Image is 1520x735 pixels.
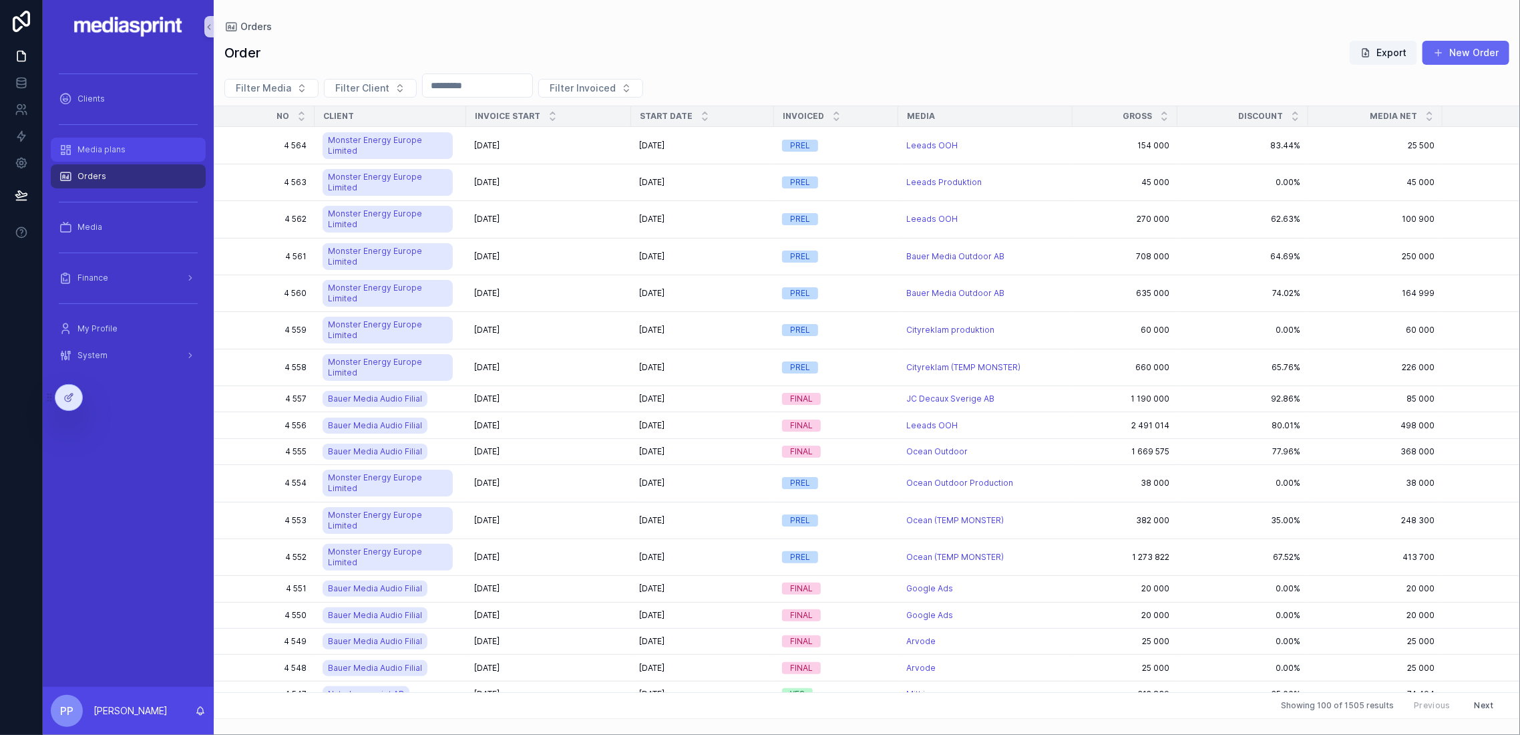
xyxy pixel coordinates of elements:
[639,251,766,262] a: [DATE]
[639,515,664,526] span: [DATE]
[474,394,500,404] span: [DATE]
[77,273,108,283] span: Finance
[1081,214,1169,225] a: 270 000
[790,176,810,188] div: PREL
[328,135,447,156] span: Monster Energy Europe Limited
[782,213,890,225] a: PREL
[1185,515,1300,526] span: 35.00%
[1316,140,1435,151] span: 25 500
[1316,288,1435,299] a: 164 999
[782,393,890,405] a: FINAL
[782,514,890,527] a: PREL
[335,82,389,95] span: Filter Client
[1316,515,1435,526] span: 248 300
[51,87,206,111] a: Clients
[323,444,427,460] a: Bauer Media Audio Filial
[474,288,500,299] span: [DATE]
[639,362,664,373] span: [DATE]
[782,361,890,374] a: PREL
[1081,177,1169,188] span: 45 000
[51,138,206,162] a: Media plans
[328,472,447,494] span: Monster Energy Europe Limited
[323,467,458,499] a: Monster Energy Europe Limited
[230,394,307,404] span: 4 557
[639,515,766,526] a: [DATE]
[790,477,810,489] div: PREL
[323,280,453,307] a: Monster Energy Europe Limited
[1081,478,1169,488] a: 38 000
[73,16,184,37] img: App logo
[230,140,307,151] span: 4 564
[1316,214,1435,225] span: 100 900
[323,169,453,196] a: Monster Energy Europe Limited
[328,246,447,267] span: Monster Energy Europe Limited
[906,214,1065,225] a: Leeads OOH
[77,350,108,361] span: System
[1081,362,1169,373] span: 660 000
[328,547,447,568] span: Monster Energy Europe Limited
[906,446,1065,457] a: Ocean Outdoor
[77,171,106,182] span: Orders
[323,388,458,410] a: Bauer Media Audio Filial
[230,446,307,457] span: 4 555
[230,552,307,563] a: 4 552
[906,251,1004,262] a: Bauer Media Outdoor AB
[1081,325,1169,335] a: 60 000
[77,94,105,104] span: Clients
[782,287,890,299] a: PREL
[328,420,422,431] span: Bauer Media Audio Filial
[1081,288,1169,299] span: 635 000
[1316,251,1435,262] a: 250 000
[906,177,1065,188] a: Leeads Produktion
[639,394,664,404] span: [DATE]
[790,213,810,225] div: PREL
[474,478,623,488] a: [DATE]
[323,241,458,273] a: Monster Energy Europe Limited
[906,478,1065,488] a: Ocean Outdoor Production
[323,317,453,343] a: Monster Energy Europe Limited
[324,79,417,98] button: Select Button
[906,140,958,151] a: Leeads OOH
[1422,41,1509,65] button: New Order
[1185,140,1300,151] a: 83.44%
[1081,394,1169,404] a: 1 190 000
[906,288,1065,299] a: Bauer Media Outdoor AB
[230,288,307,299] a: 4 560
[1185,325,1300,335] a: 0.00%
[328,510,447,531] span: Monster Energy Europe Limited
[328,357,447,378] span: Monster Energy Europe Limited
[230,478,307,488] a: 4 554
[323,351,458,384] a: Monster Energy Europe Limited
[474,478,500,488] span: [DATE]
[51,317,206,341] a: My Profile
[790,251,810,263] div: PREL
[474,420,623,431] a: [DATE]
[474,446,623,457] a: [DATE]
[790,420,813,432] div: FINAL
[1185,251,1300,262] a: 64.69%
[639,140,664,151] span: [DATE]
[906,394,994,404] a: JC Decaux Sverige AB
[906,515,1004,526] span: Ocean (TEMP MONSTER)
[1185,214,1300,225] a: 62.63%
[1081,251,1169,262] a: 708 000
[639,251,664,262] span: [DATE]
[550,82,616,95] span: Filter Invoiced
[790,446,813,458] div: FINAL
[639,325,766,335] a: [DATE]
[782,446,890,458] a: FINAL
[639,214,664,225] span: [DATE]
[782,176,890,188] a: PREL
[230,214,307,225] a: 4 562
[1316,446,1435,457] a: 368 000
[323,391,427,407] a: Bauer Media Audio Filial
